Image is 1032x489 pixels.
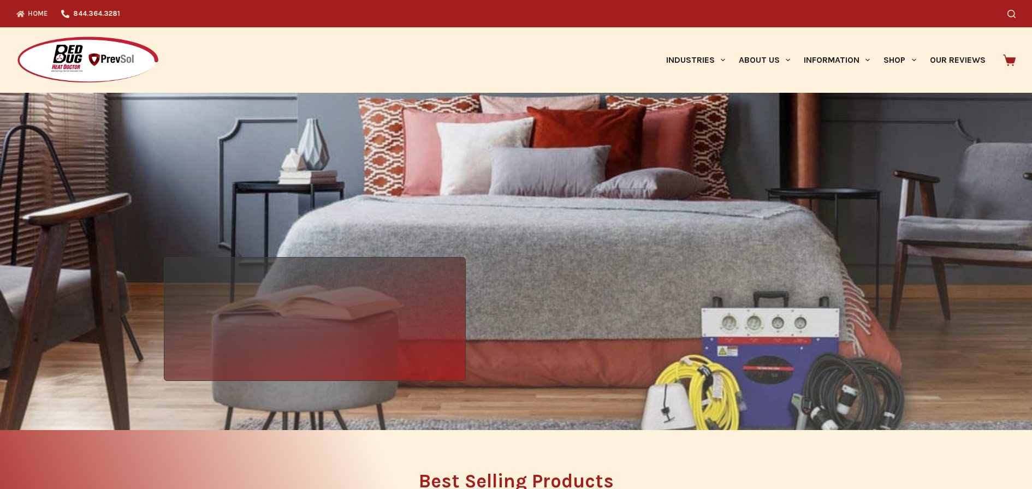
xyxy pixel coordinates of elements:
a: About Us [732,27,797,93]
nav: Primary [659,27,992,93]
a: Shop [877,27,923,93]
a: Industries [659,27,732,93]
img: Prevsol/Bed Bug Heat Doctor [16,36,159,85]
a: Our Reviews [923,27,992,93]
a: Information [797,27,877,93]
button: Search [1007,10,1016,18]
